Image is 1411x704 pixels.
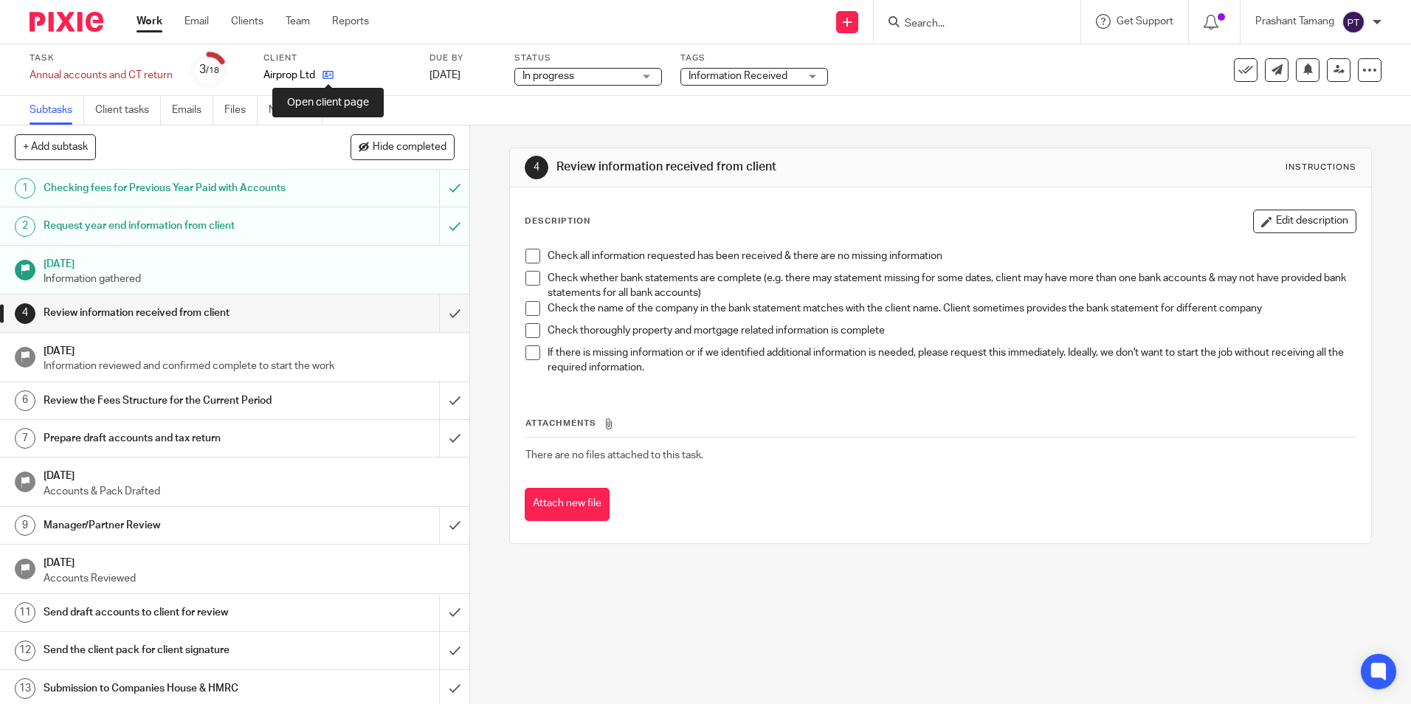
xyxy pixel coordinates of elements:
[95,96,161,125] a: Client tasks
[525,450,703,460] span: There are no files attached to this task.
[44,601,297,624] h1: Send draft accounts to client for review
[15,178,35,199] div: 1
[263,52,411,64] label: Client
[525,488,610,521] button: Attach new file
[522,71,574,81] span: In progress
[30,68,173,83] div: Annual accounts and CT return
[44,465,455,483] h1: [DATE]
[525,156,548,179] div: 4
[15,602,35,623] div: 11
[44,359,455,373] p: Information reviewed and confirmed complete to start the work
[429,70,460,80] span: [DATE]
[1255,14,1334,29] p: Prashant Tamang
[172,96,213,125] a: Emails
[137,14,162,29] a: Work
[224,96,258,125] a: Files
[44,571,455,586] p: Accounts Reviewed
[15,303,35,324] div: 4
[15,515,35,536] div: 9
[548,301,1355,316] p: Check the name of the company in the bank statement matches with the client name. Client sometime...
[15,428,35,449] div: 7
[548,345,1355,376] p: If there is missing information or if we identified additional information is needed, please requ...
[206,66,219,75] small: /18
[15,390,35,411] div: 6
[44,677,297,700] h1: Submission to Companies House & HMRC
[548,249,1355,263] p: Check all information requested has been received & there are no missing information
[1286,162,1356,173] div: Instructions
[556,159,972,175] h1: Review information received from client
[15,678,35,699] div: 13
[44,484,455,499] p: Accounts & Pack Drafted
[689,71,787,81] span: Information Received
[184,14,209,29] a: Email
[351,134,455,159] button: Hide completed
[903,18,1036,31] input: Search
[15,216,35,237] div: 2
[373,142,446,153] span: Hide completed
[30,96,84,125] a: Subtasks
[30,52,173,64] label: Task
[199,61,219,78] div: 3
[44,552,455,570] h1: [DATE]
[30,12,103,32] img: Pixie
[1253,210,1356,233] button: Edit description
[429,52,496,64] label: Due by
[525,215,590,227] p: Description
[44,514,297,536] h1: Manager/Partner Review
[44,427,297,449] h1: Prepare draft accounts and tax return
[334,96,390,125] a: Audit logs
[269,96,322,125] a: Notes (0)
[231,14,263,29] a: Clients
[525,419,596,427] span: Attachments
[680,52,828,64] label: Tags
[263,68,315,83] p: Airprop Ltd
[1117,16,1173,27] span: Get Support
[514,52,662,64] label: Status
[1342,10,1365,34] img: svg%3E
[15,134,96,159] button: + Add subtask
[286,14,310,29] a: Team
[15,641,35,661] div: 12
[44,639,297,661] h1: Send the client pack for client signature
[44,302,297,324] h1: Review information received from client
[44,272,455,286] p: Information gathered
[332,14,369,29] a: Reports
[44,177,297,199] h1: Checking fees for Previous Year Paid with Accounts
[44,340,455,359] h1: [DATE]
[44,390,297,412] h1: Review the Fees Structure for the Current Period
[548,323,1355,338] p: Check thoroughly property and mortgage related information is complete
[548,271,1355,301] p: Check whether bank statements are complete (e.g. there may statement missing for some dates, clie...
[44,253,455,272] h1: [DATE]
[44,215,297,237] h1: Request year end information from client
